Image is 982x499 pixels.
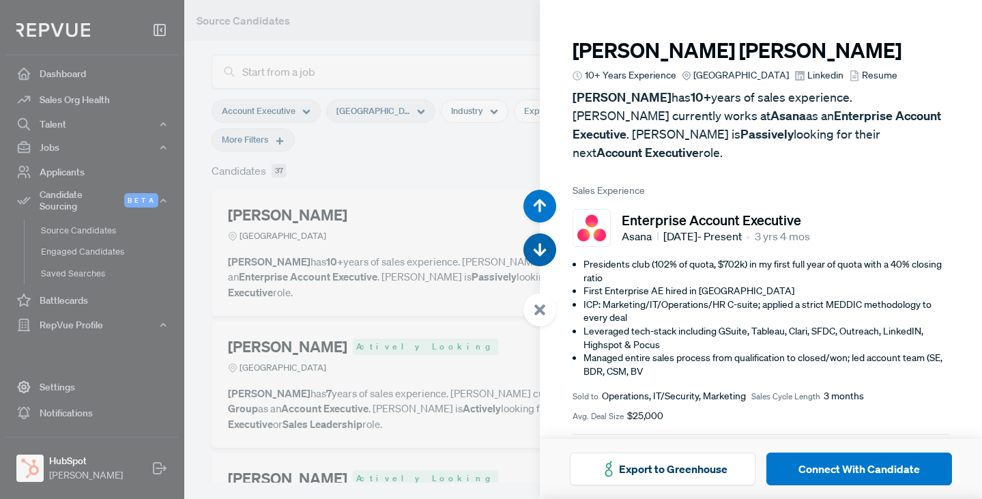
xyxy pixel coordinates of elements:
li: Leveraged tech-stack including GSuite, Tableau, Clari, SFDC, Outreach, LinkedIN, Highspot & Pocus [583,325,949,352]
h3: [PERSON_NAME] [PERSON_NAME] [573,38,949,63]
span: 3 months [824,389,864,403]
strong: Account Executive [596,145,699,160]
span: Sold to [573,390,598,403]
span: [DATE] - Present [663,228,742,244]
strong: 10+ [691,89,711,105]
span: [GEOGRAPHIC_DATA] [693,68,789,83]
a: Linkedin [794,68,843,83]
li: First Enterprise AE hired in [GEOGRAPHIC_DATA] [583,285,949,298]
span: $25,000 [627,409,663,423]
button: Connect With Candidate [766,453,952,485]
span: 10+ Years Experience [585,68,676,83]
span: Avg. Deal Size [573,410,624,423]
span: Sales Experience [573,184,949,198]
span: Linkedin [807,68,843,83]
span: Sales Cycle Length [751,390,820,403]
span: 3 yrs 4 mos [755,228,810,244]
article: • [746,228,750,244]
span: Operations, IT/Security, Marketing [602,389,746,403]
li: ICP: Marketing/IT/Operations/HR C-suite; applied a strict MEDDIC methodology to every deal [583,298,949,325]
li: Presidents club (102% of quota, $702k) in my first full year of quota with a 40% closing ratio [583,258,949,285]
p: has years of sales experience. [PERSON_NAME] currently works at as an . [PERSON_NAME] is looking ... [573,88,949,162]
img: Asana [576,212,607,244]
strong: Passively [740,126,794,142]
h5: Enterprise Account Executive [622,212,809,228]
li: Managed entire sales process from qualification to closed/won; led account team (SE, BDR, CSM, BV [583,352,949,378]
span: Asana [622,228,659,244]
strong: [PERSON_NAME] [573,89,671,105]
strong: Asana [770,108,806,124]
span: Resume [862,68,897,83]
a: Resume [849,68,897,83]
button: Export to Greenhouse [570,453,755,485]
